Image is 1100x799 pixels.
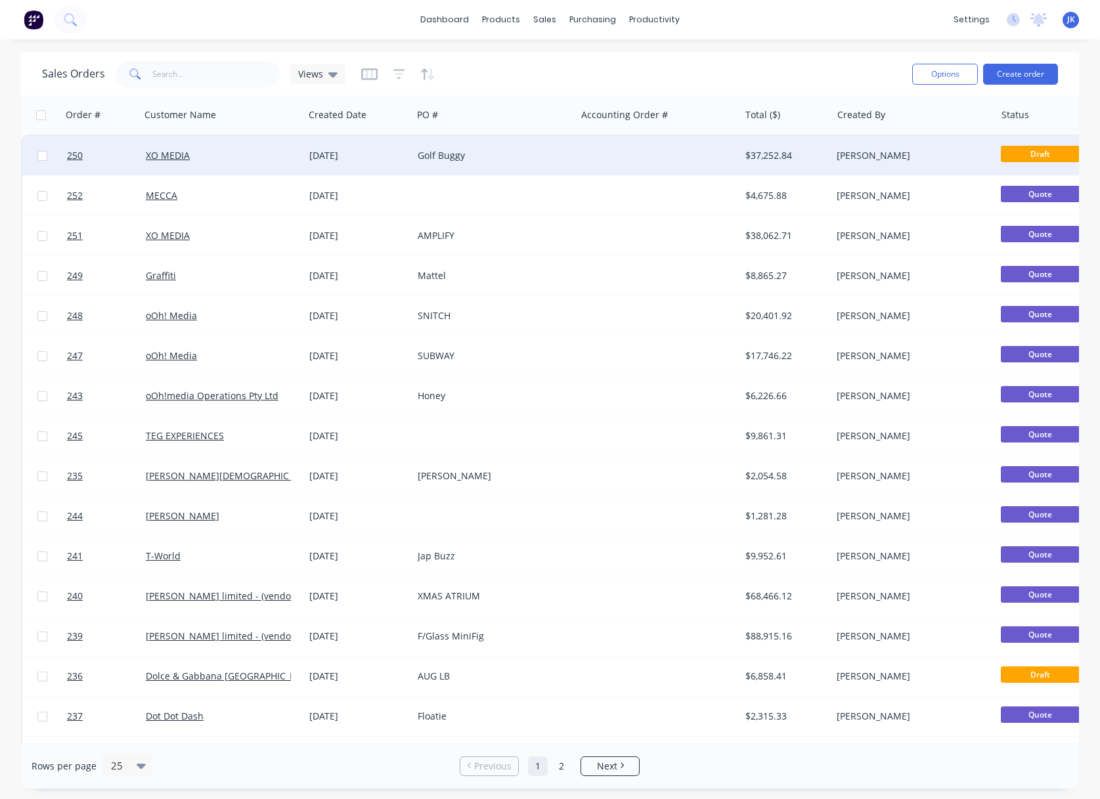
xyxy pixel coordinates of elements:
[67,336,146,376] a: 247
[67,269,83,282] span: 249
[146,269,176,282] a: Graffiti
[144,108,216,121] div: Customer Name
[474,760,512,773] span: Previous
[837,389,982,402] div: [PERSON_NAME]
[745,309,822,322] div: $20,401.92
[1001,146,1080,162] span: Draft
[418,229,563,242] div: AMPLIFY
[912,64,978,85] button: Options
[1001,546,1080,563] span: Quote
[475,10,527,30] div: products
[418,710,563,723] div: Floatie
[1001,506,1080,523] span: Quote
[745,108,780,121] div: Total ($)
[563,10,623,30] div: purchasing
[309,349,407,362] div: [DATE]
[745,550,822,563] div: $9,952.61
[309,630,407,643] div: [DATE]
[42,68,105,80] h1: Sales Orders
[837,630,982,643] div: [PERSON_NAME]
[309,550,407,563] div: [DATE]
[309,389,407,402] div: [DATE]
[1001,346,1080,362] span: Quote
[745,229,822,242] div: $38,062.71
[418,670,563,683] div: AUG LB
[1001,666,1080,683] span: Draft
[745,149,822,162] div: $37,252.84
[745,509,822,523] div: $1,281.28
[527,10,563,30] div: sales
[1001,108,1029,121] div: Status
[417,108,438,121] div: PO #
[309,269,407,282] div: [DATE]
[837,349,982,362] div: [PERSON_NAME]
[1001,586,1080,603] span: Quote
[1001,426,1080,443] span: Quote
[146,509,219,522] a: [PERSON_NAME]
[745,429,822,443] div: $9,861.31
[309,149,407,162] div: [DATE]
[67,429,83,443] span: 245
[67,349,83,362] span: 247
[309,189,407,202] div: [DATE]
[309,309,407,322] div: [DATE]
[947,10,996,30] div: settings
[745,389,822,402] div: $6,226.66
[460,760,518,773] a: Previous page
[1001,306,1080,322] span: Quote
[67,697,146,736] a: 237
[983,64,1058,85] button: Create order
[418,309,563,322] div: SNITCH
[24,10,43,30] img: Factory
[745,670,822,683] div: $6,858.41
[146,349,197,362] a: oOh! Media
[837,229,982,242] div: [PERSON_NAME]
[146,550,181,562] a: T-World
[309,670,407,683] div: [DATE]
[309,710,407,723] div: [DATE]
[309,429,407,443] div: [DATE]
[414,10,475,30] a: dashboard
[67,576,146,616] a: 240
[418,469,563,483] div: [PERSON_NAME]
[146,469,370,482] a: [PERSON_NAME][DEMOGRAPHIC_DATA] Experience
[146,389,278,402] a: oOh!media Operations Pty Ltd
[837,189,982,202] div: [PERSON_NAME]
[67,737,146,776] a: 234
[67,376,146,416] a: 243
[837,108,885,121] div: Created By
[418,149,563,162] div: Golf Buggy
[1001,386,1080,402] span: Quote
[67,496,146,536] a: 244
[67,630,83,643] span: 239
[552,756,571,776] a: Page 2
[309,229,407,242] div: [DATE]
[67,509,83,523] span: 244
[146,189,177,202] a: MECCA
[837,469,982,483] div: [PERSON_NAME]
[146,309,197,322] a: oOh! Media
[745,630,822,643] div: $88,915.16
[309,469,407,483] div: [DATE]
[837,149,982,162] div: [PERSON_NAME]
[67,256,146,295] a: 249
[1001,626,1080,643] span: Quote
[1001,266,1080,282] span: Quote
[146,670,315,682] a: Dolce & Gabbana [GEOGRAPHIC_DATA]
[152,61,280,87] input: Search...
[67,416,146,456] a: 245
[67,456,146,496] a: 235
[32,760,97,773] span: Rows per page
[67,616,146,656] a: 239
[309,590,407,603] div: [DATE]
[66,108,100,121] div: Order #
[67,136,146,175] a: 250
[745,710,822,723] div: $2,315.33
[745,189,822,202] div: $4,675.88
[581,108,668,121] div: Accounting Order #
[67,710,83,723] span: 237
[837,509,982,523] div: [PERSON_NAME]
[837,590,982,603] div: [PERSON_NAME]
[837,710,982,723] div: [PERSON_NAME]
[1067,14,1075,26] span: JK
